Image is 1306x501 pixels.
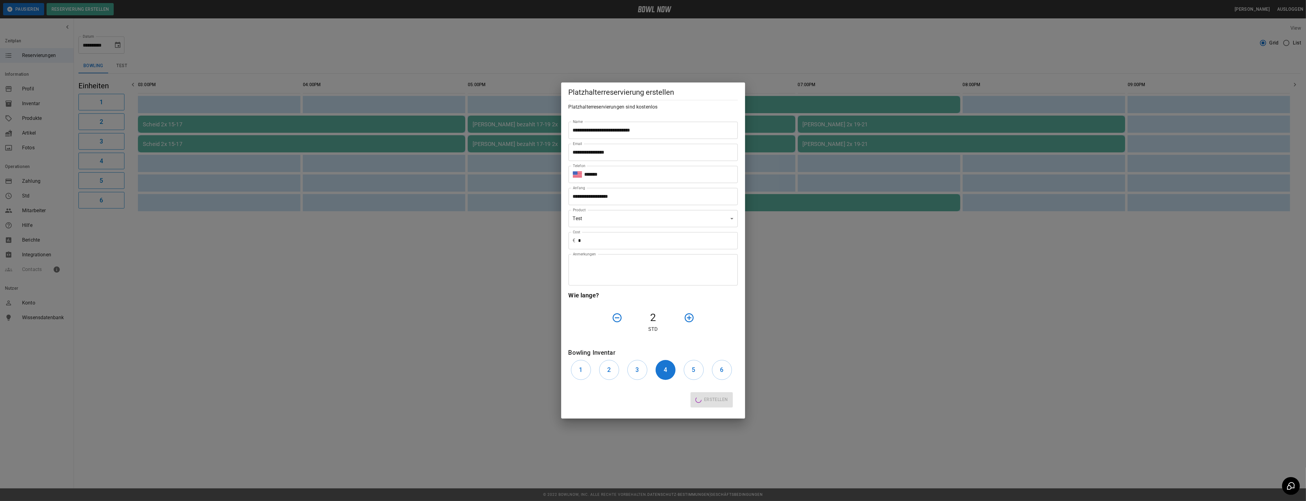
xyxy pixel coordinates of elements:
h4: 2 [625,311,681,324]
h6: Wie lange? [569,290,738,300]
label: Anfang [573,185,585,190]
button: 3 [627,360,647,380]
p: € [573,237,576,244]
button: 2 [599,360,619,380]
h6: Platzhalterreservierungen sind kostenlos [569,103,738,111]
h6: 5 [692,365,695,375]
div: Test [569,210,738,227]
button: 5 [684,360,704,380]
h6: 4 [664,365,667,375]
input: Choose date, selected date is Sep 17, 2025 [569,188,733,205]
label: Telefon [573,163,585,168]
p: Std [569,326,738,333]
button: Select country [573,170,582,179]
h6: 1 [579,365,582,375]
h5: Platzhalterreservierung erstellen [569,87,738,97]
button: 6 [712,360,732,380]
h6: 3 [635,365,639,375]
h6: 6 [720,365,723,375]
button: 4 [656,360,676,380]
button: 1 [571,360,591,380]
h6: 2 [607,365,611,375]
h6: Bowling Inventar [569,348,738,358]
